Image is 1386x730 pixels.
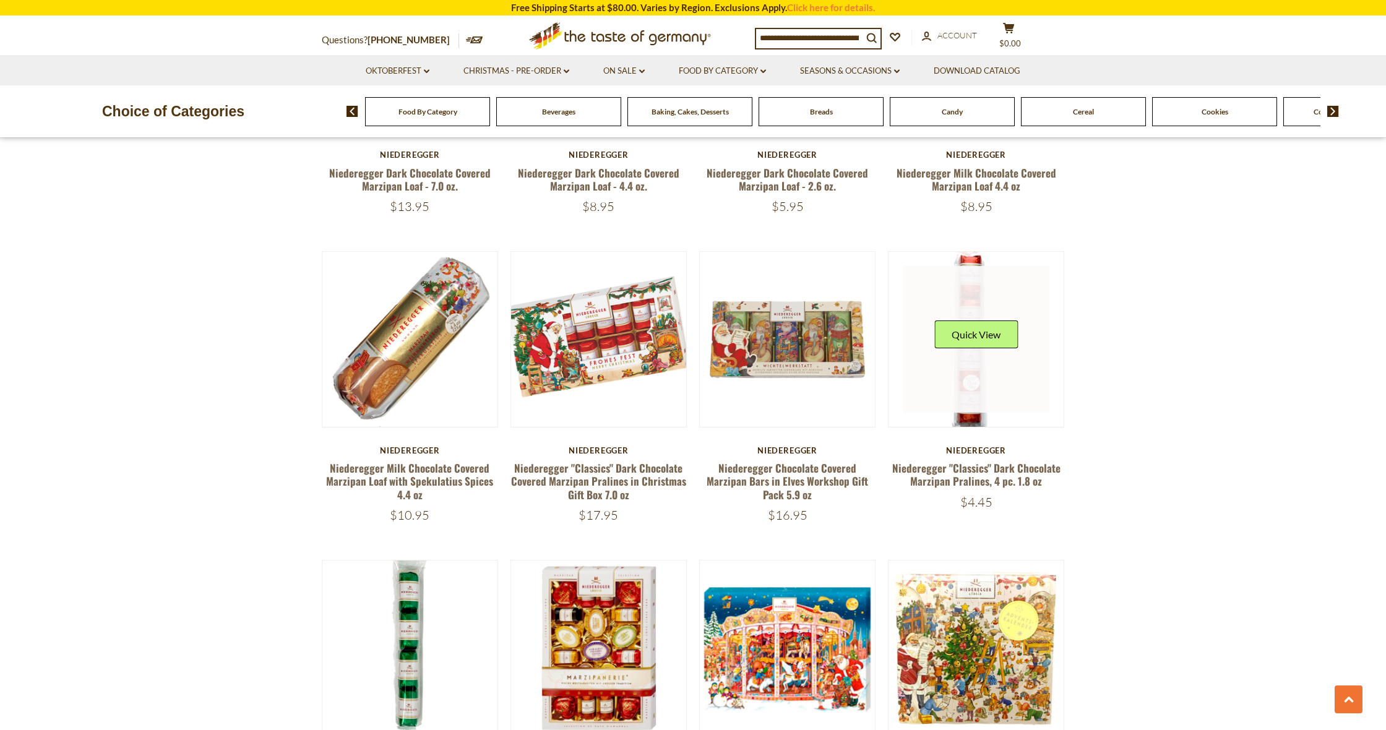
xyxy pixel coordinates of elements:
span: $0.00 [999,38,1021,48]
span: $10.95 [390,507,429,523]
a: Baking, Cakes, Desserts [652,107,729,116]
div: Niederegger [322,445,498,455]
img: Niederegger [700,252,875,427]
img: previous arrow [346,106,358,117]
a: Account [922,29,977,43]
div: Niederegger [510,445,687,455]
a: Download Catalog [934,64,1020,78]
span: $4.45 [960,494,992,510]
button: $0.00 [990,22,1027,53]
div: Niederegger [510,150,687,160]
a: Oktoberfest [366,64,429,78]
a: Niederegger Dark Chocolate Covered Marzipan Loaf - 2.6 oz. [707,165,868,194]
span: $5.95 [772,199,804,214]
a: On Sale [603,64,645,78]
span: $8.95 [960,199,992,214]
div: Niederegger [699,150,876,160]
span: Account [937,30,977,40]
span: $8.95 [582,199,614,214]
a: Food By Category [679,64,766,78]
a: Candy [942,107,963,116]
a: Beverages [542,107,575,116]
p: Questions? [322,32,459,48]
span: $17.95 [579,507,618,523]
span: $16.95 [768,507,807,523]
a: Niederegger "Classics" Dark Chocolate Marzipan Pralines, 4 pc. 1.8 oz [892,460,1061,489]
a: Breads [810,107,833,116]
a: Coffee, Cocoa & Tea [1314,107,1379,116]
a: Niederegger Dark Chocolate Covered Marzipan Loaf - 4.4 oz. [518,165,679,194]
a: Christmas - PRE-ORDER [463,64,569,78]
img: Niederegger [889,252,1064,427]
span: $13.95 [390,199,429,214]
a: Niederegger "Classics" Dark Chocolate Covered Marzipan Pralines in Christmas Gift Box 7.0 oz [511,460,686,502]
a: Niederegger Milk Chocolate Covered Marzipan Loaf with Spekulatius Spices 4.4 oz [326,460,493,502]
a: [PHONE_NUMBER] [368,34,450,45]
a: Seasons & Occasions [800,64,900,78]
img: next arrow [1327,106,1339,117]
a: Cereal [1073,107,1094,116]
a: Niederegger Milk Chocolate Covered Marzipan Loaf 4.4 oz [897,165,1056,194]
a: Niederegger Dark Chocolate Covered Marzipan Loaf - 7.0 oz. [329,165,491,194]
div: Niederegger [888,445,1064,455]
a: Food By Category [398,107,457,116]
img: Niederegger [511,252,686,427]
div: Niederegger [699,445,876,455]
button: Quick View [934,320,1018,348]
div: Niederegger [322,150,498,160]
a: Cookies [1202,107,1228,116]
a: Niederegger Chocolate Covered Marzipan Bars in Elves Workshop Gift Pack 5.9 oz [707,460,868,502]
a: Click here for details. [787,2,875,13]
img: Niederegger [322,252,497,427]
div: Niederegger [888,150,1064,160]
